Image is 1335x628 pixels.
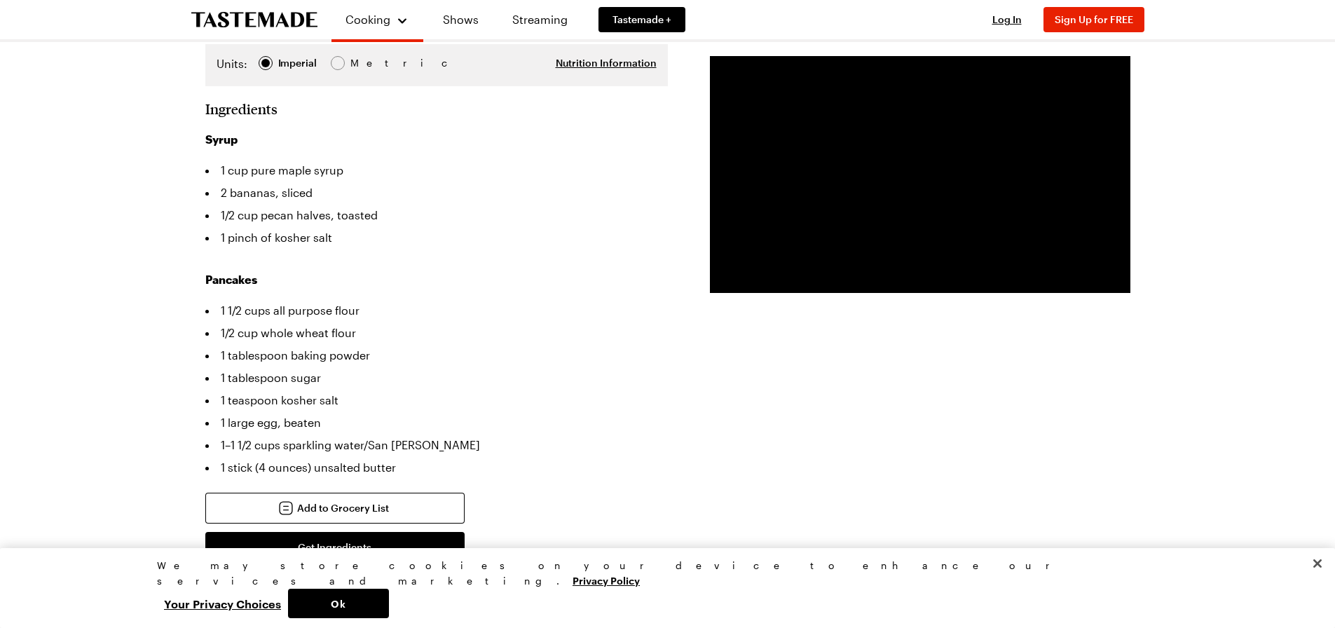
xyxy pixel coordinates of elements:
[205,389,668,411] li: 1 teaspoon kosher salt
[205,532,465,563] button: Get Ingredients
[205,204,668,226] li: 1/2 cup pecan halves, toasted
[205,159,668,182] li: 1 cup pure maple syrup
[556,56,657,70] button: Nutrition Information
[979,13,1035,27] button: Log In
[157,589,288,618] button: Your Privacy Choices
[205,100,278,117] h2: Ingredients
[1302,548,1333,579] button: Close
[205,493,465,524] button: Add to Grocery List
[598,7,685,32] a: Tastemade +
[345,13,390,26] span: Cooking
[278,55,318,71] span: Imperial
[205,299,668,322] li: 1 1/2 cups all purpose flour
[157,558,1166,589] div: We may store cookies on your device to enhance our services and marketing.
[205,434,668,456] li: 1–1 1/2 cups sparkling water/San [PERSON_NAME]
[1043,7,1144,32] button: Sign Up for FREE
[278,55,317,71] div: Imperial
[217,55,380,75] div: Imperial Metric
[157,558,1166,618] div: Privacy
[191,12,317,28] a: To Tastemade Home Page
[710,56,1130,293] video-js: Video Player
[205,411,668,434] li: 1 large egg, beaten
[345,6,409,34] button: Cooking
[205,456,668,479] li: 1 stick (4 ounces) unsalted butter
[1055,13,1133,25] span: Sign Up for FREE
[205,322,668,344] li: 1/2 cup whole wheat flour
[205,367,668,389] li: 1 tablespoon sugar
[350,55,381,71] span: Metric
[205,271,668,288] h3: Pancakes
[297,501,389,515] span: Add to Grocery List
[992,13,1022,25] span: Log In
[288,589,389,618] button: Ok
[205,344,668,367] li: 1 tablespoon baking powder
[350,55,380,71] div: Metric
[205,226,668,249] li: 1 pinch of kosher salt
[205,131,668,148] h3: Syrup
[612,13,671,27] span: Tastemade +
[217,55,247,72] label: Units:
[205,182,668,204] li: 2 bananas, sliced
[573,573,640,587] a: More information about your privacy, opens in a new tab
